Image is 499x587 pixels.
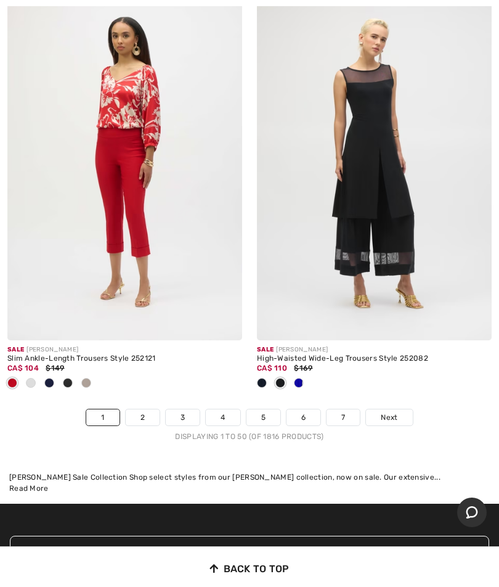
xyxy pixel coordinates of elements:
[7,345,242,355] div: [PERSON_NAME]
[86,409,119,425] a: 1
[46,364,64,372] span: $149
[271,374,290,394] div: Black
[290,374,308,394] div: Royal Sapphire 163
[7,355,242,363] div: Slim Ankle-Length Trousers Style 252121
[246,409,280,425] a: 5
[22,374,40,394] div: White
[126,409,160,425] a: 2
[9,484,49,493] span: Read More
[9,472,490,483] div: [PERSON_NAME] Sale Collection Shop select styles from our [PERSON_NAME] collection, now on sale. ...
[166,409,200,425] a: 3
[7,364,39,372] span: CA$ 104
[381,412,397,423] span: Next
[253,374,271,394] div: Midnight Blue 40
[257,364,287,372] span: CA$ 110
[206,409,240,425] a: 4
[257,346,274,353] span: Sale
[257,355,492,363] div: High-Waisted Wide-Leg Trousers Style 252082
[366,409,412,425] a: Next
[3,374,22,394] div: Radiant red
[77,374,95,394] div: Moonstone
[457,498,487,528] iframe: Opens a widget where you can chat to one of our agents
[286,409,320,425] a: 6
[294,364,312,372] span: $169
[40,374,59,394] div: Midnight Blue
[59,374,77,394] div: Black
[257,345,492,355] div: [PERSON_NAME]
[7,346,24,353] span: Sale
[327,409,360,425] a: 7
